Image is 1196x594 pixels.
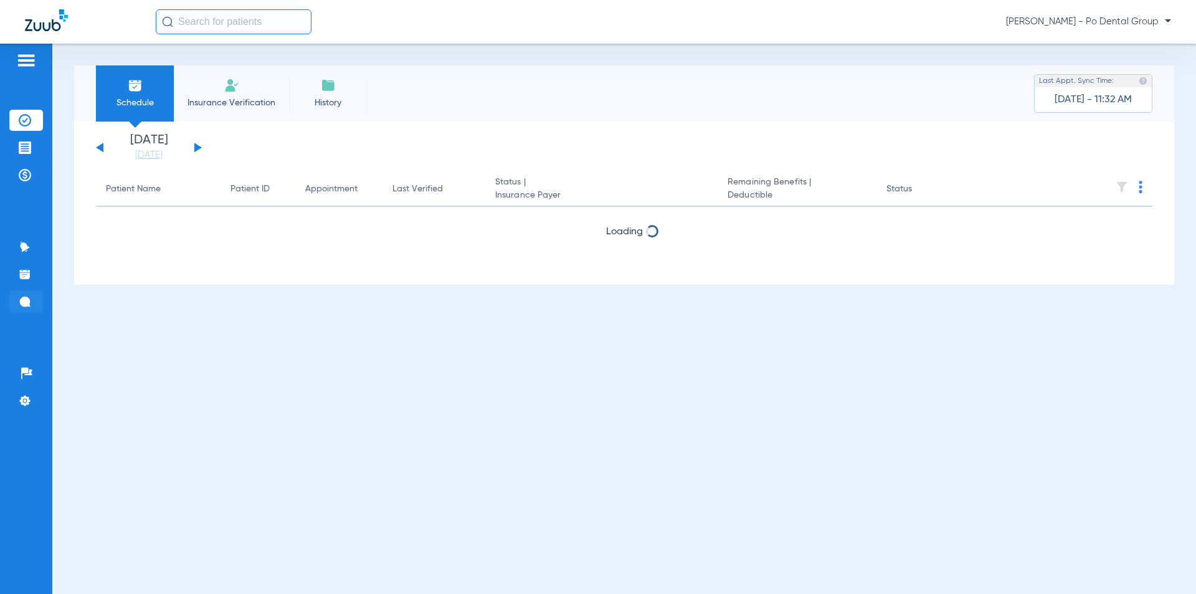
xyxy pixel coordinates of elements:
span: [DATE] - 11:32 AM [1055,93,1132,106]
div: Appointment [305,183,373,196]
div: Patient ID [230,183,270,196]
div: Last Verified [392,183,475,196]
img: History [321,78,336,93]
img: last sync help info [1139,77,1147,85]
th: Status | [485,172,718,207]
span: Loading [606,227,643,237]
li: [DATE] [112,134,186,161]
a: [DATE] [112,149,186,161]
img: Schedule [128,78,143,93]
span: Schedule [105,97,164,109]
th: Remaining Benefits | [718,172,876,207]
div: Patient Name [106,183,211,196]
span: Last Appt. Sync Time: [1039,75,1114,87]
span: Insurance Verification [183,97,280,109]
img: hamburger-icon [16,53,36,68]
div: Patient Name [106,183,161,196]
img: Manual Insurance Verification [224,78,239,93]
img: Zuub Logo [25,9,68,31]
div: Last Verified [392,183,443,196]
img: group-dot-blue.svg [1139,181,1142,193]
div: Patient ID [230,183,285,196]
span: Deductible [728,189,866,202]
img: filter.svg [1116,181,1128,193]
span: Insurance Payer [495,189,708,202]
img: Search Icon [162,16,173,27]
span: [PERSON_NAME] - Po Dental Group [1006,16,1171,28]
div: Appointment [305,183,358,196]
input: Search for patients [156,9,311,34]
span: History [298,97,358,109]
th: Status [876,172,961,207]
